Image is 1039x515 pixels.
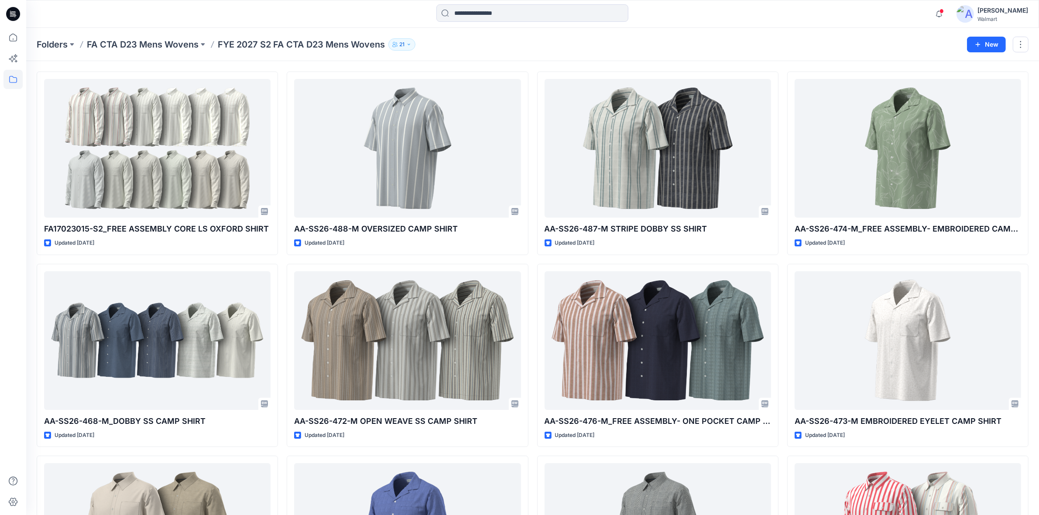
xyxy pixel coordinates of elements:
[388,38,415,51] button: 21
[294,223,521,235] p: AA-SS26-488-M OVERSIZED CAMP SHIRT
[294,271,521,410] a: AA-SS26-472-M OPEN WEAVE SS CAMP SHIRT
[44,415,271,427] p: AA-SS26-468-M_DOBBY SS CAMP SHIRT
[957,5,974,23] img: avatar
[305,431,344,440] p: Updated [DATE]
[294,79,521,218] a: AA-SS26-488-M OVERSIZED CAMP SHIRT
[87,38,199,51] a: FA CTA D23 Mens Wovens
[545,271,771,410] a: AA-SS26-476-M_FREE ASSEMBLY- ONE POCKET CAMP SHIRT
[545,223,771,235] p: AA-SS26-487-M STRIPE DOBBY SS SHIRT
[545,415,771,427] p: AA-SS26-476-M_FREE ASSEMBLY- ONE POCKET CAMP SHIRT
[55,239,94,248] p: Updated [DATE]
[44,79,271,218] a: FA17023015-S2_FREE ASSEMBLY CORE LS OXFORD SHIRT
[44,271,271,410] a: AA-SS26-468-M_DOBBY SS CAMP SHIRT
[555,239,595,248] p: Updated [DATE]
[545,79,771,218] a: AA-SS26-487-M STRIPE DOBBY SS SHIRT
[967,37,1006,52] button: New
[977,16,1028,22] div: Walmart
[55,431,94,440] p: Updated [DATE]
[44,223,271,235] p: FA17023015-S2_FREE ASSEMBLY CORE LS OXFORD SHIRT
[805,239,845,248] p: Updated [DATE]
[399,40,405,49] p: 21
[218,38,385,51] p: FYE 2027 S2 FA CTA D23 Mens Wovens
[37,38,68,51] a: Folders
[805,431,845,440] p: Updated [DATE]
[305,239,344,248] p: Updated [DATE]
[977,5,1028,16] div: [PERSON_NAME]
[795,223,1021,235] p: AA-SS26-474-M_FREE ASSEMBLY- EMBROIDERED CAMP SHIRT
[795,271,1021,410] a: AA-SS26-473-M EMBROIDERED EYELET CAMP SHIRT
[555,431,595,440] p: Updated [DATE]
[294,415,521,427] p: AA-SS26-472-M OPEN WEAVE SS CAMP SHIRT
[795,79,1021,218] a: AA-SS26-474-M_FREE ASSEMBLY- EMBROIDERED CAMP SHIRT
[795,415,1021,427] p: AA-SS26-473-M EMBROIDERED EYELET CAMP SHIRT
